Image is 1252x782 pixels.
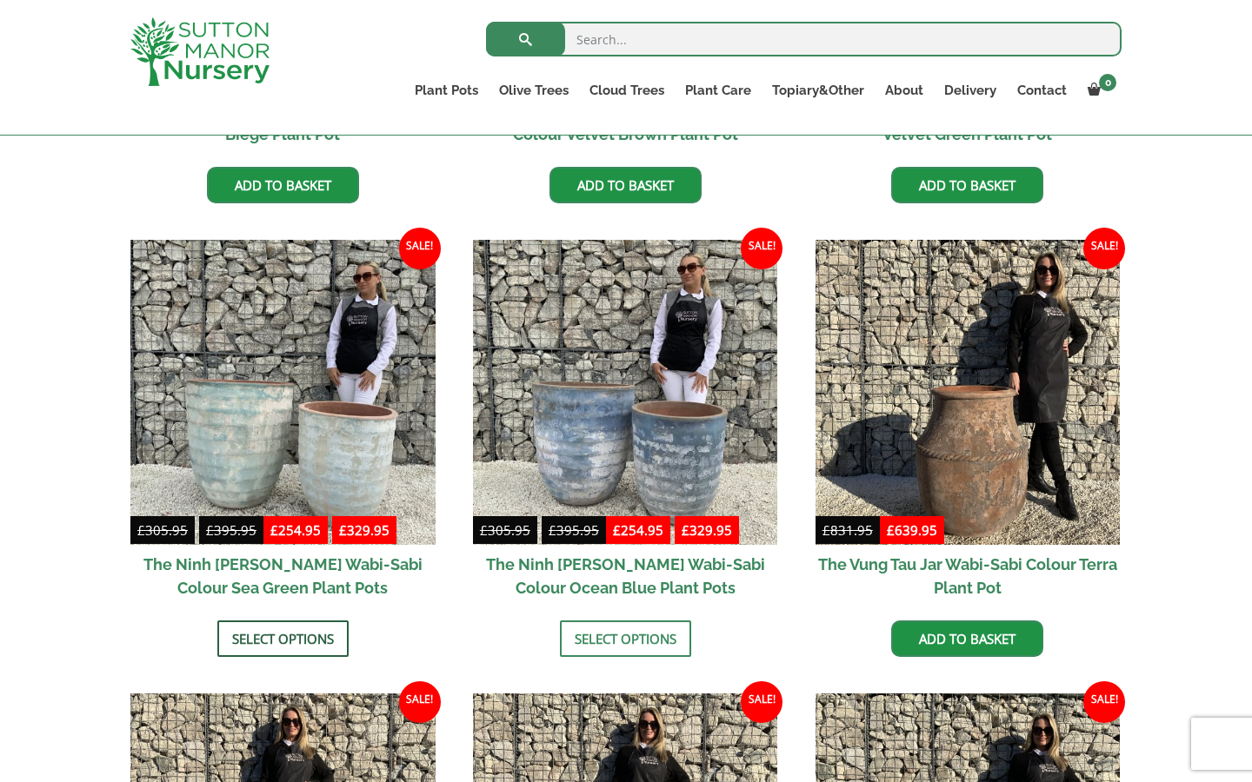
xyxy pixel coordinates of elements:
a: Olive Trees [489,78,579,103]
bdi: 395.95 [549,521,599,539]
span: £ [549,521,556,539]
span: £ [613,521,621,539]
bdi: 639.95 [887,521,937,539]
span: £ [480,521,488,539]
span: Sale! [741,681,782,723]
img: logo [130,17,270,86]
bdi: 305.95 [480,521,530,539]
h2: The Ninh [PERSON_NAME] Wabi-Sabi Colour Ocean Blue Plant Pots [473,545,778,607]
img: The Vung Tau Jar Wabi-Sabi Colour Terra Plant Pot [816,240,1121,545]
span: 0 [1099,74,1116,91]
span: £ [137,521,145,539]
a: Select options for “The Ninh Binh Wabi-Sabi Colour Ocean Blue Plant Pots” [560,620,691,657]
h2: The Vung Tau Jar Wabi-Sabi Colour Terra Plant Pot [816,545,1121,607]
a: Sale! The Vung Tau Jar Wabi-Sabi Colour Terra Plant Pot [816,240,1121,607]
a: Delivery [934,78,1007,103]
input: Search... [486,22,1122,56]
del: - [130,520,263,545]
span: Sale! [741,228,782,269]
ins: - [263,520,396,545]
a: Select options for “The Ninh Binh Wabi-Sabi Colour Sea Green Plant Pots” [217,620,349,657]
a: About [875,78,934,103]
span: £ [887,521,895,539]
span: Sale! [399,681,441,723]
a: Contact [1007,78,1077,103]
bdi: 831.95 [822,521,873,539]
bdi: 305.95 [137,521,188,539]
a: Plant Pots [404,78,489,103]
span: £ [822,521,830,539]
del: - [473,520,606,545]
a: Sale! £305.95-£395.95 £254.95-£329.95 The Ninh [PERSON_NAME] Wabi-Sabi Colour Ocean Blue Plant Pots [473,240,778,607]
span: £ [682,521,689,539]
a: Plant Care [675,78,762,103]
a: Topiary&Other [762,78,875,103]
a: Add to basket: “The Binh Duong Jar Wabi-Sabi Colour Velvet Brown Plant Pot” [549,167,702,203]
span: £ [339,521,347,539]
span: Sale! [399,228,441,269]
bdi: 329.95 [339,521,390,539]
bdi: 329.95 [682,521,732,539]
a: Add to basket: “The Dong Thap Jar Wabi-Sabi Colour Velvet Green Plant Pot” [891,167,1043,203]
a: Cloud Trees [579,78,675,103]
bdi: 254.95 [270,521,321,539]
a: 0 [1077,78,1122,103]
span: Sale! [1083,681,1125,723]
a: Add to basket: “The Ben Tre Wabi-Sabi Colour Velvet Biege Plant Pot” [207,167,359,203]
img: The Ninh Binh Wabi-Sabi Colour Ocean Blue Plant Pots [473,240,778,545]
span: Sale! [1083,228,1125,269]
ins: - [606,520,739,545]
bdi: 254.95 [613,521,663,539]
span: £ [206,521,214,539]
a: Sale! £305.95-£395.95 £254.95-£329.95 The Ninh [PERSON_NAME] Wabi-Sabi Colour Sea Green Plant Pots [130,240,436,607]
img: The Ninh Binh Wabi-Sabi Colour Sea Green Plant Pots [130,240,436,545]
h2: The Ninh [PERSON_NAME] Wabi-Sabi Colour Sea Green Plant Pots [130,545,436,607]
bdi: 395.95 [206,521,256,539]
a: Add to basket: “The Vung Tau Jar Wabi-Sabi Colour Terra Plant Pot” [891,620,1043,657]
span: £ [270,521,278,539]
